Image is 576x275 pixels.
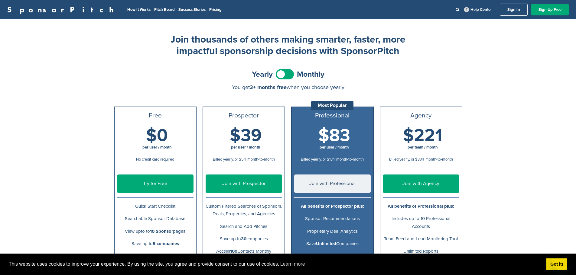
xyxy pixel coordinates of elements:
span: $83 [318,125,350,146]
b: 100 [230,248,237,254]
b: All benefits of Professional plus: [388,203,454,209]
span: No credit card required [136,157,174,162]
p: Includes up to 10 Professional Accounts [383,215,459,230]
p: Access Contacts Monthly [294,252,371,260]
h2: Join thousands of others making smarter, faster, more impactful sponsorship decisions with Sponso... [167,34,409,57]
b: 5 companies [153,241,179,246]
h3: Agency [383,112,459,119]
span: month-to-month [425,157,453,162]
p: Access Contacts Monthly [206,248,282,255]
a: dismiss cookie message [546,258,567,270]
span: 3+ months free [250,84,287,91]
a: learn more about cookies [279,260,306,269]
a: Sign Up Free [531,4,569,15]
b: 10 Sponsor [150,229,173,234]
p: Searchable Sponsor Database [117,215,194,222]
p: Save up to companies [206,235,282,243]
span: Monthly [297,71,324,78]
a: Pricing [209,7,222,12]
h3: Professional [294,112,371,119]
span: $39 [230,125,262,146]
p: Team Feed and Lead Monitoring Tool [383,235,459,243]
b: 30 [241,236,246,241]
span: Billed yearly, or $334 [389,157,424,162]
span: $0 [146,125,168,146]
h3: Prospector [206,112,282,119]
span: month-to-month [336,157,364,162]
h3: Free [117,112,194,119]
iframe: Button to launch messaging window [552,251,571,270]
b: Unlimited [316,241,336,246]
div: Most Popular [311,101,353,110]
a: Join with Professional [294,174,371,193]
span: per user / month [320,145,349,150]
a: Pitch Board [154,7,175,12]
a: SponsorPitch [7,6,118,14]
a: How It Works [127,7,151,12]
div: You get when you choose yearly [114,84,462,90]
a: Help Center [463,6,493,13]
span: Billed yearly, or $54 [213,157,246,162]
p: Custom Filtered Searches of Sponsors, Deals, Properties, and Agencies [206,203,282,218]
span: This website uses cookies to improve your experience. By using the site, you agree and provide co... [9,260,542,269]
a: Try for Free [117,174,194,193]
span: per user / month [231,145,260,150]
span: per team / month [408,145,438,150]
b: All benefits of Prospector plus: [301,203,364,209]
a: Success Stories [178,7,206,12]
span: per user / month [142,145,172,150]
span: month-to-month [247,157,275,162]
a: Join with Prospector [206,174,282,193]
p: Search and Add Pitches [206,223,282,230]
span: $221 [403,125,442,146]
p: Proprietary Deal Analytics [294,228,371,235]
p: Save up to [117,240,194,248]
a: Sign In [500,4,528,16]
p: View upto to pages [117,228,194,235]
p: Unlock up to [117,252,194,260]
p: Sponsor Recommendations [294,215,371,222]
span: Yearly [252,71,273,78]
p: Save Companies [294,240,371,248]
p: Quick Start Checklist [117,203,194,210]
span: Billed yearly, or $134 [301,157,335,162]
a: Join with Agency [383,174,459,193]
p: Unlimited Reports [383,248,459,255]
